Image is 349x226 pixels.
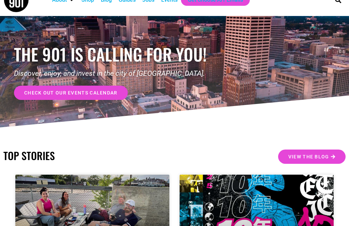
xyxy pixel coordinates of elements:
span: check out our events calendar [24,90,118,95]
span: View the Blog [288,154,329,159]
a: View the Blog [278,150,346,164]
p: Discover, enjoy, and invest in the city of [GEOGRAPHIC_DATA]. [14,68,279,79]
a: check out our events calendar [14,86,128,100]
h2: TOP STORIES [3,150,171,162]
h1: the 901 is calling for you! [14,44,279,64]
